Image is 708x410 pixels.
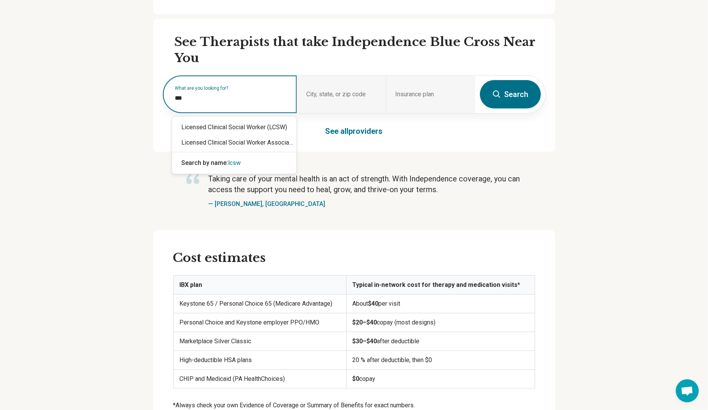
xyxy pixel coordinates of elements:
[353,338,377,345] strong: $30–$40
[368,300,379,307] strong: $40
[325,126,383,137] a: See allproviders
[175,86,287,91] label: What are you looking for?
[173,250,535,266] h3: Cost estimates
[346,369,535,388] td: copay
[209,199,522,209] p: — [PERSON_NAME], [GEOGRAPHIC_DATA]
[173,351,346,369] td: High-deductible HSA plans
[209,173,522,195] p: Taking care of your mental health is an act of strength. With Independence coverage, you can acce...
[346,313,535,332] td: copay (most designs)
[346,275,535,294] th: Typical in-network cost for therapy and medication visits*
[228,159,241,166] span: lcsw
[173,401,535,410] p: *Always check your own Evidence of Coverage or Summary of Benefits for exact numbers.
[676,379,699,402] a: Open chat
[173,313,346,332] td: Personal Choice and Keystone employer PPO/HMO
[346,294,535,313] td: About per visit
[173,275,346,294] th: IBX plan
[173,294,346,313] td: Keystone 65 / Personal Choice 65 (Medicare Advantage)
[175,34,546,66] h2: See Therapists that take Independence Blue Cross Near You
[172,117,296,174] div: Suggestions
[173,332,346,351] td: Marketplace Silver Classic
[480,80,541,109] button: Search
[172,135,296,150] div: Licensed Clinical Social Worker Associate (LCSWA)
[353,375,360,382] strong: $0
[181,159,228,166] span: Search by name:
[173,369,346,388] td: CHIP and Medicaid (PA HealthChoices)
[353,319,377,326] strong: $20–$40
[346,332,535,351] td: after deductible
[346,351,535,369] td: 20 % after deductible, then $0
[172,120,296,135] div: Licensed Clinical Social Worker (LCSW)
